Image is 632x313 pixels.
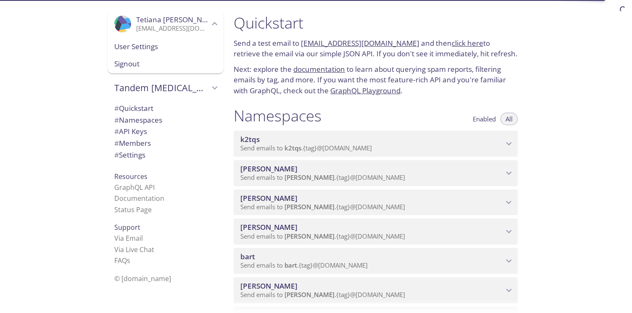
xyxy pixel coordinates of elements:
[114,138,119,148] span: #
[108,10,224,38] div: Tetiana Sysoyev
[234,131,518,157] div: k2tqs namespace
[240,203,405,211] span: Send emails to . {tag} @[DOMAIN_NAME]
[234,277,518,303] div: maggie namespace
[301,38,419,48] a: [EMAIL_ADDRESS][DOMAIN_NAME]
[293,64,345,74] a: documentation
[114,115,119,125] span: #
[114,41,217,52] span: User Settings
[234,64,518,96] p: Next: explore the to learn about querying spam reports, filtering emails by tag, and more. If you...
[108,77,224,99] div: Tandem Diabetes Care Inc.
[240,281,298,291] span: [PERSON_NAME]
[284,290,334,299] span: [PERSON_NAME]
[234,160,518,186] div: homer namespace
[284,173,334,181] span: [PERSON_NAME]
[114,234,143,243] a: Via Email
[114,183,155,192] a: GraphQL API
[136,24,209,33] p: [EMAIL_ADDRESS][DOMAIN_NAME]
[284,203,334,211] span: [PERSON_NAME]
[240,232,405,240] span: Send emails to . {tag} @[DOMAIN_NAME]
[330,86,400,95] a: GraphQL Playground
[114,150,119,160] span: #
[108,149,224,161] div: Team Settings
[468,113,501,125] button: Enabled
[114,103,153,113] span: Quickstart
[240,144,372,152] span: Send emails to . {tag} @[DOMAIN_NAME]
[240,290,405,299] span: Send emails to . {tag} @[DOMAIN_NAME]
[234,38,518,59] p: Send a test email to and then to retrieve the email via our simple JSON API. If you don't see it ...
[108,126,224,137] div: API Keys
[234,189,518,216] div: marge namespace
[234,13,518,32] h1: Quickstart
[234,218,518,245] div: lisa namespace
[114,58,217,69] span: Signout
[452,38,483,48] a: click here
[500,113,518,125] button: All
[240,193,298,203] span: [PERSON_NAME]
[114,138,151,148] span: Members
[114,115,162,125] span: Namespaces
[114,245,154,254] a: Via Live Chat
[240,252,255,261] span: bart
[240,134,260,144] span: k2tqs
[114,256,130,265] a: FAQ
[127,256,130,265] span: s
[108,38,224,55] div: User Settings
[108,55,224,74] div: Signout
[240,164,298,174] span: [PERSON_NAME]
[114,223,140,232] span: Support
[114,274,171,283] span: © [DOMAIN_NAME]
[108,137,224,149] div: Members
[234,248,518,274] div: bart namespace
[114,150,145,160] span: Settings
[240,261,368,269] span: Send emails to . {tag} @[DOMAIN_NAME]
[284,232,334,240] span: [PERSON_NAME]
[114,82,209,94] span: Tandem [MEDICAL_DATA] Care Inc.
[234,106,321,125] h1: Namespaces
[114,205,152,214] a: Status Page
[136,15,220,24] span: Tetiana [PERSON_NAME]
[114,172,147,181] span: Resources
[240,173,405,181] span: Send emails to . {tag} @[DOMAIN_NAME]
[114,194,164,203] a: Documentation
[108,114,224,126] div: Namespaces
[108,103,224,114] div: Quickstart
[114,126,119,136] span: #
[114,103,119,113] span: #
[284,261,297,269] span: bart
[114,126,147,136] span: API Keys
[240,222,298,232] span: [PERSON_NAME]
[284,144,301,152] span: k2tqs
